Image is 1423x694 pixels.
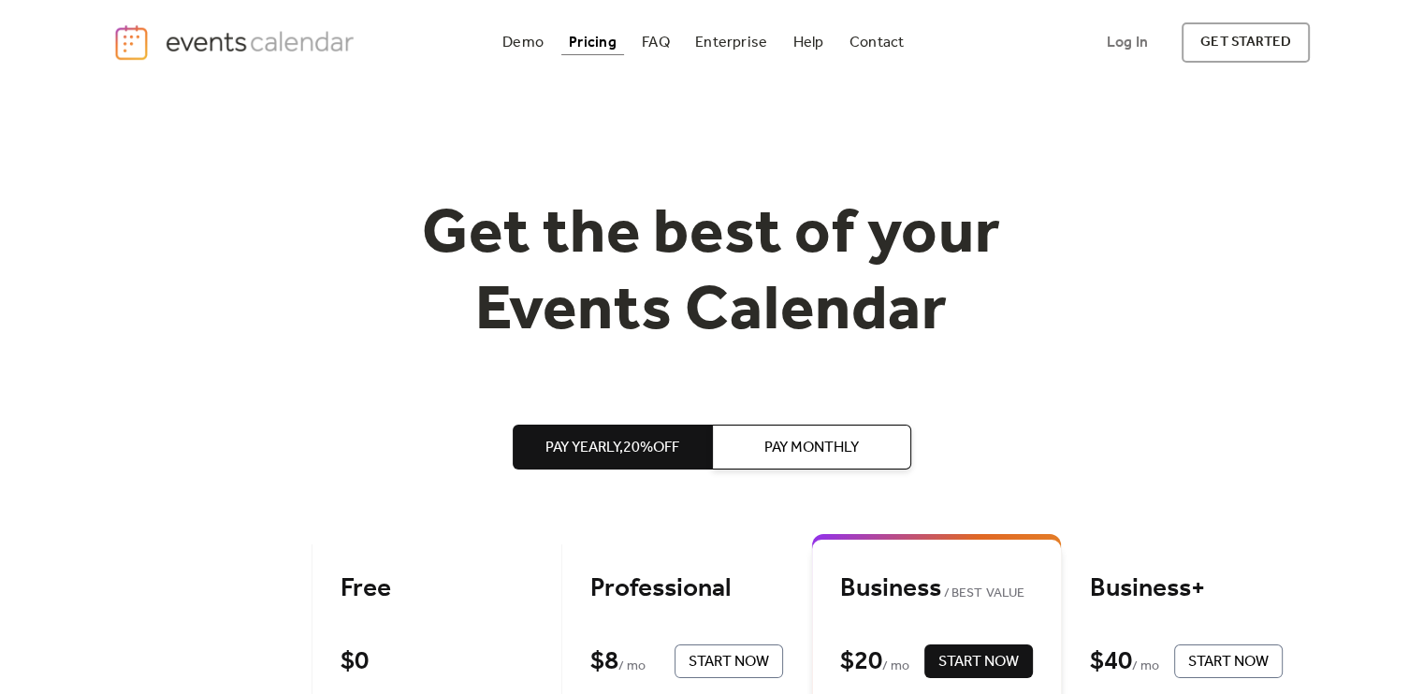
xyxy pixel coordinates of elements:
[786,30,832,55] a: Help
[1188,651,1269,673] span: Start Now
[1174,644,1283,678] button: Start Now
[618,656,646,678] span: / mo
[941,583,1024,605] span: BEST VALUE
[689,651,769,673] span: Start Now
[712,425,911,470] button: Pay Monthly
[513,425,712,470] button: Pay Yearly,20%off
[590,572,783,605] div: Professional
[842,30,912,55] a: Contact
[938,651,1019,673] span: Start Now
[675,644,783,678] button: Start Now
[590,645,618,678] div: $ 8
[569,37,617,48] div: Pricing
[1090,645,1132,678] div: $ 40
[1182,22,1310,63] a: get started
[561,30,624,55] a: Pricing
[113,23,360,62] a: home
[341,572,533,605] div: Free
[353,197,1071,350] h1: Get the best of your Events Calendar
[924,644,1033,678] button: Start Now
[545,437,679,459] span: Pay Yearly, 20% off
[793,37,824,48] div: Help
[840,572,1033,605] div: Business
[495,30,551,55] a: Demo
[688,30,775,55] a: Enterprise
[764,437,859,459] span: Pay Monthly
[840,645,882,678] div: $ 20
[1090,572,1283,605] div: Business+
[502,37,544,48] div: Demo
[695,37,767,48] div: Enterprise
[1132,656,1159,678] span: / mo
[1088,22,1167,63] a: Log In
[341,645,369,678] div: $ 0
[882,656,909,678] span: / mo
[849,37,905,48] div: Contact
[642,37,670,48] div: FAQ
[634,30,677,55] a: FAQ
